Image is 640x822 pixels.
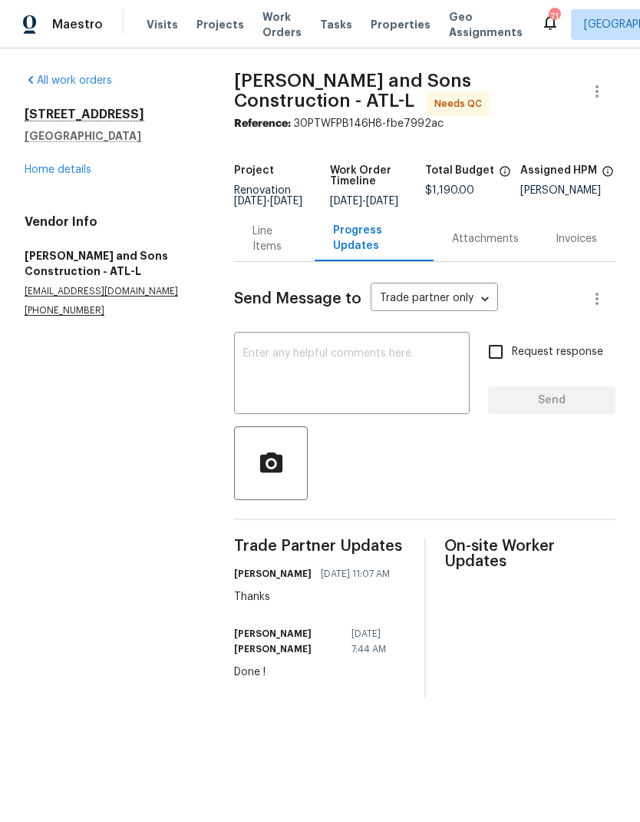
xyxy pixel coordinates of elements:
h5: Total Budget [425,165,494,176]
div: Progress Updates [333,223,415,254]
span: [DATE] 11:07 AM [321,566,390,582]
span: Trade Partner Updates [234,539,405,554]
div: Trade partner only [371,287,498,312]
span: $1,190.00 [425,185,474,196]
div: [PERSON_NAME] [520,185,615,196]
h5: Assigned HPM [520,165,597,176]
span: Geo Assignments [449,9,523,40]
span: Request response [512,344,603,360]
span: On-site Worker Updates [444,539,615,569]
span: [DATE] 7:44 AM [351,626,397,657]
h5: [PERSON_NAME] and Sons Construction - ATL-L [25,248,197,279]
span: Properties [371,17,431,32]
h5: Work Order Timeline [330,165,425,187]
span: - [330,196,398,207]
span: The total cost of line items that have been proposed by Opendoor. This sum includes line items th... [499,165,511,185]
span: Tasks [320,19,352,30]
a: Home details [25,164,91,175]
div: 30PTWFPB146H8-fbe7992ac [234,116,615,131]
span: Needs QC [434,96,488,111]
span: [DATE] [366,196,398,207]
span: Work Orders [262,9,302,40]
div: Line Items [252,224,296,254]
div: Thanks [234,589,399,605]
h6: [PERSON_NAME] [PERSON_NAME] [234,626,341,657]
span: Renovation [234,185,302,207]
span: The hpm assigned to this work order. [602,165,614,185]
b: Reference: [234,118,291,129]
div: Attachments [452,231,519,247]
div: 71 [549,9,559,25]
span: [DATE] [270,196,302,207]
div: Done ! [234,665,405,680]
h4: Vendor Info [25,214,197,230]
h6: [PERSON_NAME] [234,566,312,582]
span: [DATE] [234,196,266,207]
a: All work orders [25,75,112,86]
span: - [234,196,302,207]
div: Invoices [556,231,597,247]
span: [PERSON_NAME] and Sons Construction - ATL-L [234,71,471,110]
h5: Project [234,165,274,176]
span: Projects [196,17,244,32]
span: Visits [147,17,178,32]
span: Maestro [52,17,103,32]
span: [DATE] [330,196,362,207]
span: Send Message to [234,291,361,307]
